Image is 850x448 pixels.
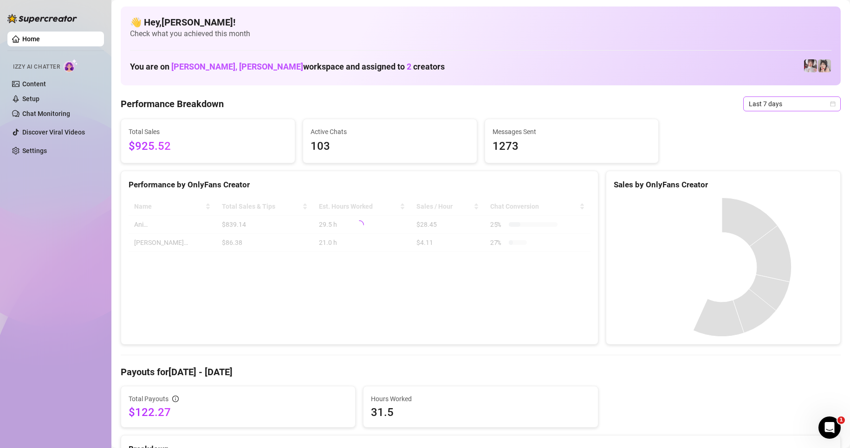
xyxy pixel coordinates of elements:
[837,416,845,424] span: 1
[22,128,85,136] a: Discover Viral Videos
[830,101,836,107] span: calendar
[130,16,831,29] h4: 👋 Hey, [PERSON_NAME] !
[129,127,287,137] span: Total Sales
[749,97,835,111] span: Last 7 days
[172,396,179,402] span: info-circle
[22,35,40,43] a: Home
[129,138,287,155] span: $925.52
[371,405,590,420] span: 31.5
[121,365,841,378] h4: Payouts for [DATE] - [DATE]
[22,95,39,102] a: Setup
[7,14,77,23] img: logo-BBDzfeDw.svg
[493,138,651,155] span: 1273
[818,59,831,72] img: Ani
[311,138,469,155] span: 103
[130,62,445,72] h1: You are on workspace and assigned to creators
[22,80,46,88] a: Content
[129,179,590,191] div: Performance by OnlyFans Creator
[311,127,469,137] span: Active Chats
[22,147,47,154] a: Settings
[129,394,169,404] span: Total Payouts
[64,59,78,72] img: AI Chatter
[22,110,70,117] a: Chat Monitoring
[354,220,364,230] span: loading
[804,59,817,72] img: Rosie
[371,394,590,404] span: Hours Worked
[13,63,60,71] span: Izzy AI Chatter
[614,179,833,191] div: Sales by OnlyFans Creator
[407,62,411,71] span: 2
[818,416,841,439] iframe: Intercom live chat
[130,29,831,39] span: Check what you achieved this month
[129,405,348,420] span: $122.27
[171,62,303,71] span: [PERSON_NAME], [PERSON_NAME]
[493,127,651,137] span: Messages Sent
[121,97,224,110] h4: Performance Breakdown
